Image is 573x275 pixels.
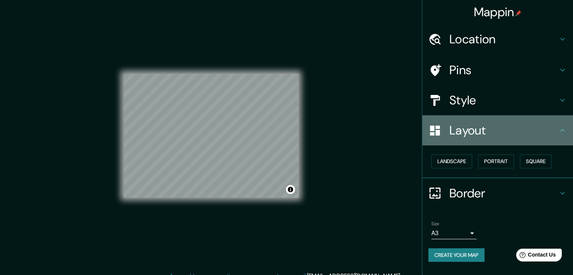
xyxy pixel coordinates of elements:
button: Square [520,154,552,168]
h4: Layout [449,123,558,138]
label: Size [431,220,439,227]
div: Pins [422,55,573,85]
div: Border [422,178,573,208]
h4: Mappin [474,5,522,20]
h4: Pins [449,63,558,78]
h4: Border [449,186,558,201]
img: pin-icon.png [515,10,521,16]
button: Toggle attribution [286,185,295,194]
button: Portrait [478,154,514,168]
div: A3 [431,227,477,239]
iframe: Help widget launcher [506,246,565,267]
h4: Location [449,32,558,47]
div: Style [422,85,573,115]
h4: Style [449,93,558,108]
div: Layout [422,115,573,145]
button: Create your map [428,248,484,262]
canvas: Map [124,74,299,198]
button: Landscape [431,154,472,168]
div: Location [422,24,573,54]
